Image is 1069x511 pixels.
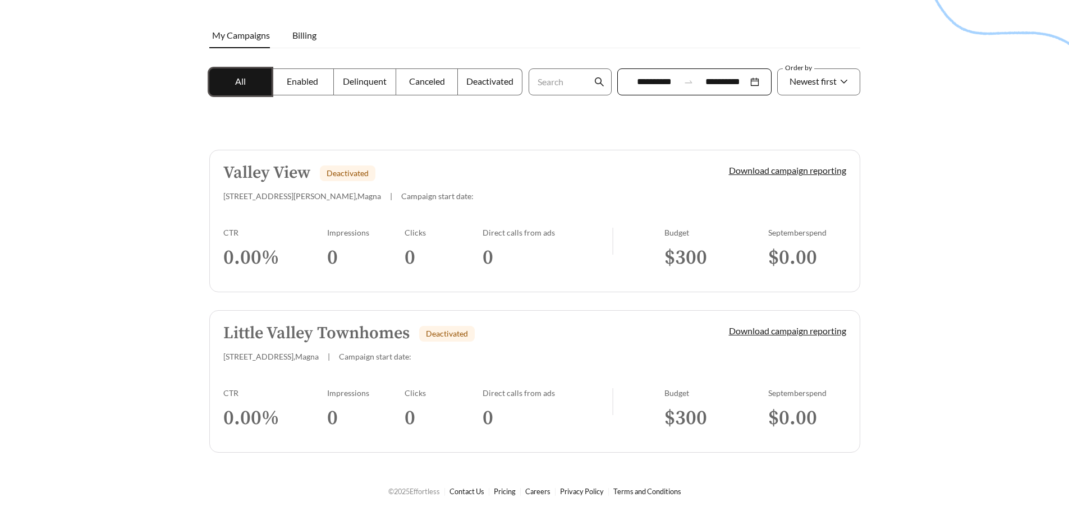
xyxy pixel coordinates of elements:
span: [STREET_ADDRESS][PERSON_NAME] , Magna [223,191,381,201]
h3: 0 [327,245,405,270]
h5: Little Valley Townhomes [223,324,410,343]
a: Download campaign reporting [729,165,846,176]
span: to [683,77,694,87]
h3: 0 [327,406,405,431]
a: Pricing [494,487,516,496]
span: | [328,352,330,361]
div: Direct calls from ads [483,228,612,237]
a: Contact Us [449,487,484,496]
h5: Valley View [223,164,310,182]
span: Canceled [409,76,445,86]
a: Little Valley TownhomesDeactivated[STREET_ADDRESS],Magna|Campaign start date:Download campaign re... [209,310,860,453]
a: Terms and Conditions [613,487,681,496]
span: Delinquent [343,76,387,86]
h3: $ 0.00 [768,406,846,431]
div: Direct calls from ads [483,388,612,398]
span: Campaign start date: [401,191,474,201]
span: Enabled [287,76,318,86]
div: Impressions [327,228,405,237]
div: Impressions [327,388,405,398]
span: My Campaigns [212,30,270,40]
a: Privacy Policy [560,487,604,496]
span: All [235,76,246,86]
span: [STREET_ADDRESS] , Magna [223,352,319,361]
img: line [612,388,613,415]
h3: $ 300 [664,406,768,431]
h3: 0 [405,245,483,270]
span: Deactivated [466,76,513,86]
h3: $ 300 [664,245,768,270]
div: CTR [223,388,327,398]
span: swap-right [683,77,694,87]
span: Deactivated [327,168,369,178]
span: | [390,191,392,201]
h3: 0 [483,245,612,270]
span: Deactivated [426,329,468,338]
div: September spend [768,388,846,398]
h3: 0.00 % [223,406,327,431]
h3: 0.00 % [223,245,327,270]
a: Careers [525,487,550,496]
div: Clicks [405,388,483,398]
span: Campaign start date: [339,352,411,361]
div: Budget [664,228,768,237]
h3: 0 [405,406,483,431]
img: line [612,228,613,255]
span: search [594,77,604,87]
div: CTR [223,228,327,237]
span: © 2025 Effortless [388,487,440,496]
div: Budget [664,388,768,398]
div: Clicks [405,228,483,237]
span: Newest first [790,76,837,86]
a: Valley ViewDeactivated[STREET_ADDRESS][PERSON_NAME],Magna|Campaign start date:Download campaign r... [209,150,860,292]
div: September spend [768,228,846,237]
a: Download campaign reporting [729,325,846,336]
h3: $ 0.00 [768,245,846,270]
h3: 0 [483,406,612,431]
span: Billing [292,30,316,40]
